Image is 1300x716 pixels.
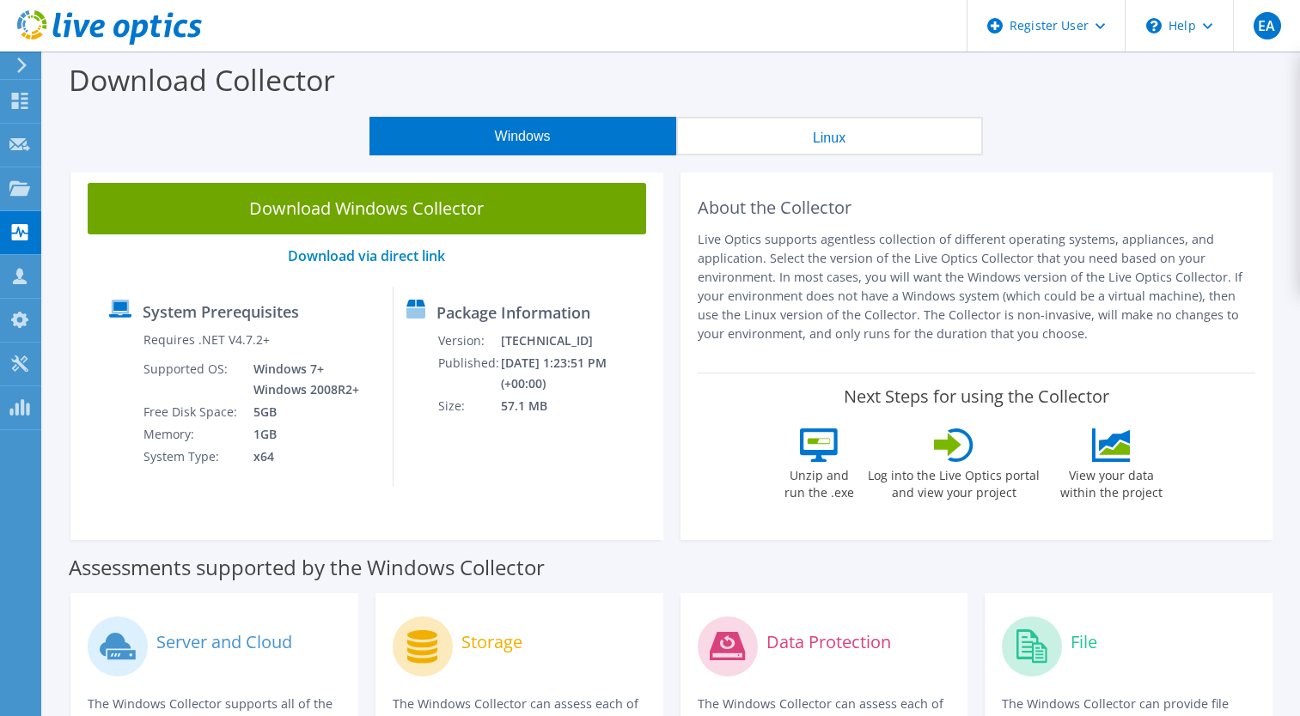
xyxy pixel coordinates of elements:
label: System Prerequisites [143,303,299,320]
h2: About the Collector [698,197,1256,218]
p: Live Optics supports agentless collection of different operating systems, appliances, and applica... [698,230,1256,343]
td: Version: [437,330,500,352]
label: Server and Cloud [156,634,292,651]
label: File [1071,634,1097,651]
label: Next Steps for using the Collector [844,386,1109,407]
label: Package Information [436,304,590,321]
label: Log into the Live Optics portal and view your project [867,462,1041,501]
button: Windows [369,117,676,155]
td: System Type: [143,446,241,468]
td: Published: [437,352,500,395]
label: Storage [461,634,522,651]
a: Download Windows Collector [88,183,646,234]
td: [TECHNICAL_ID] [500,330,655,352]
label: Data Protection [766,634,891,651]
td: 57.1 MB [500,395,655,417]
label: Download Collector [69,60,335,100]
td: Size: [437,395,500,417]
a: Download via direct link [288,246,445,265]
td: 5GB [241,401,363,423]
td: Windows 7+ Windows 2008R2+ [241,358,363,401]
label: Assessments supported by the Windows Collector [69,559,545,576]
td: x64 [241,446,363,468]
label: Unzip and run the .exe [779,462,858,501]
label: View your data within the project [1049,462,1173,501]
svg: \n [1146,18,1162,33]
label: Requires .NET V4.7.2+ [143,331,270,349]
button: Linux [676,117,983,155]
td: 1GB [241,423,363,446]
td: Supported OS: [143,358,241,401]
span: EA [1254,12,1281,39]
td: Memory: [143,423,241,446]
td: Free Disk Space: [143,401,241,423]
td: [DATE] 1:23:51 PM (+00:00) [500,352,655,395]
